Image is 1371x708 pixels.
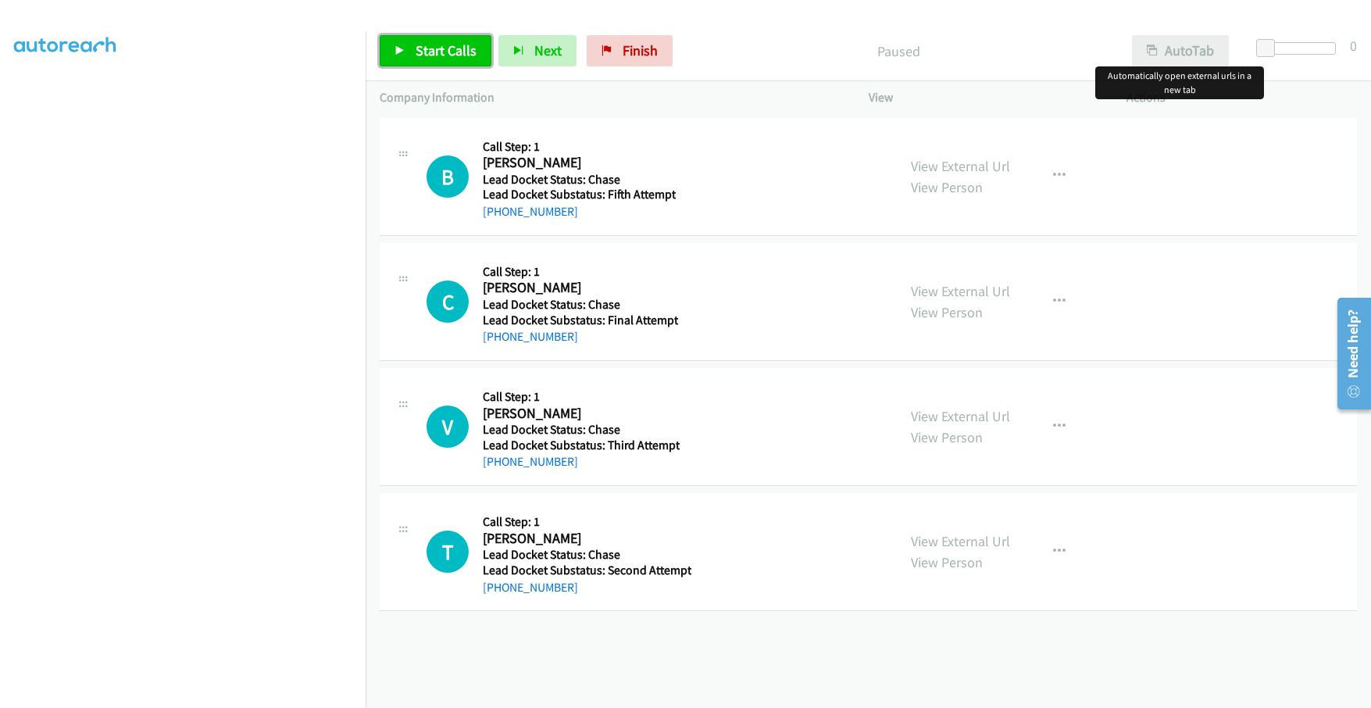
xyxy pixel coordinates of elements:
[483,547,691,563] h5: Lead Docket Status: Chase
[1095,66,1264,99] div: Automatically open external urls in a new tab
[427,281,469,323] div: The call is yet to be attempted
[416,41,477,59] span: Start Calls
[483,139,676,155] h5: Call Step: 1
[483,438,680,453] h5: Lead Docket Substatus: Third Attempt
[911,428,983,446] a: View Person
[911,282,1010,300] a: View External Url
[427,281,469,323] h1: C
[911,303,983,321] a: View Person
[534,41,562,59] span: Next
[427,156,469,198] h1: B
[483,313,678,328] h5: Lead Docket Substatus: Final Attempt
[911,553,983,571] a: View Person
[483,204,578,219] a: [PHONE_NUMBER]
[427,531,469,573] div: The call is yet to be attempted
[483,264,678,280] h5: Call Step: 1
[483,530,691,548] h2: [PERSON_NAME]
[427,406,469,448] div: The call is yet to be attempted
[587,35,673,66] a: Finish
[483,172,676,188] h5: Lead Docket Status: Chase
[1132,35,1229,66] button: AutoTab
[483,405,680,423] h2: [PERSON_NAME]
[483,154,676,172] h2: [PERSON_NAME]
[911,407,1010,425] a: View External Url
[483,389,680,405] h5: Call Step: 1
[380,35,491,66] a: Start Calls
[911,532,1010,550] a: View External Url
[483,580,578,595] a: [PHONE_NUMBER]
[869,88,1099,107] p: View
[694,41,1104,62] p: Paused
[427,531,469,573] h1: T
[498,35,577,66] button: Next
[1264,42,1336,55] div: Delay between calls (in seconds)
[911,157,1010,175] a: View External Url
[483,187,676,202] h5: Lead Docket Substatus: Fifth Attempt
[1350,35,1357,56] div: 0
[483,422,680,438] h5: Lead Docket Status: Chase
[483,563,691,578] h5: Lead Docket Substatus: Second Attempt
[483,279,678,297] h2: [PERSON_NAME]
[1326,291,1371,416] iframe: Resource Center
[427,406,469,448] h1: V
[483,514,691,530] h5: Call Step: 1
[623,41,658,59] span: Finish
[380,88,841,107] p: Company Information
[483,329,578,344] a: [PHONE_NUMBER]
[483,454,578,469] a: [PHONE_NUMBER]
[911,178,983,196] a: View Person
[483,297,678,313] h5: Lead Docket Status: Chase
